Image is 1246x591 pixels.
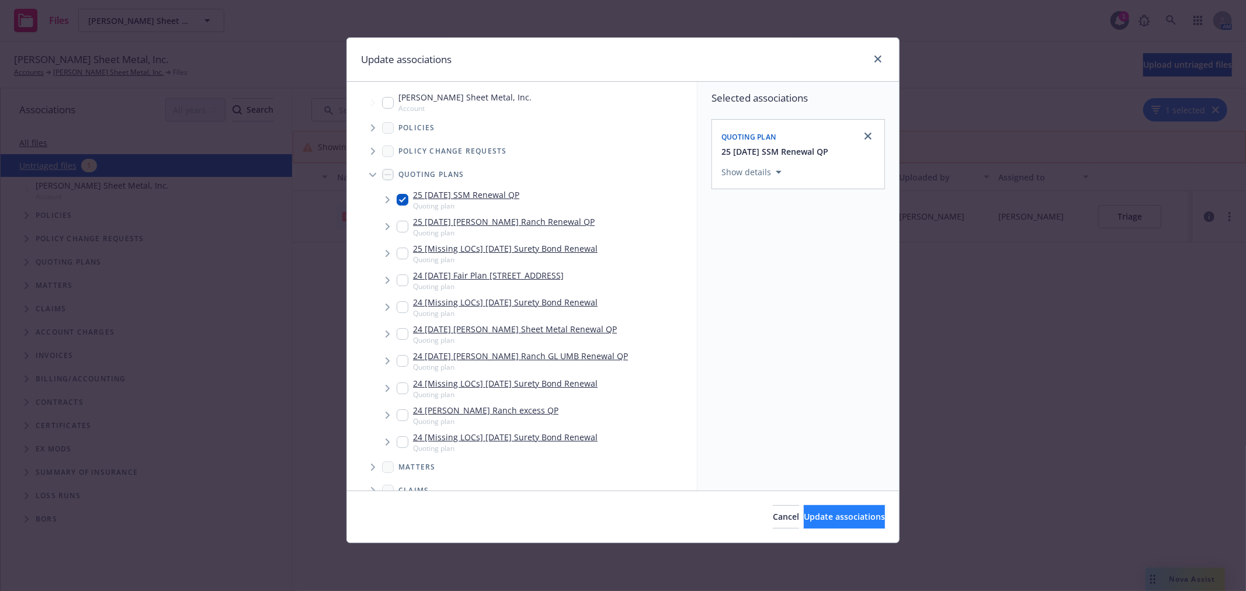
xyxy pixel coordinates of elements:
[711,91,885,105] span: Selected associations
[413,362,628,372] span: Quoting plan
[773,505,799,529] button: Cancel
[413,242,598,255] a: 25 [Missing LOCs] [DATE] Surety Bond Renewal
[773,511,799,522] span: Cancel
[347,89,697,549] div: Tree Example
[413,390,598,399] span: Quoting plan
[413,189,519,201] a: 25 [DATE] SSM Renewal QP
[871,52,885,66] a: close
[413,228,595,238] span: Quoting plan
[361,52,452,67] h1: Update associations
[398,171,464,178] span: Quoting plans
[413,377,598,390] a: 24 [Missing LOCs] [DATE] Surety Bond Renewal
[721,145,828,158] button: 25 [DATE] SSM Renewal QP
[804,505,885,529] button: Update associations
[721,132,776,142] span: Quoting plan
[861,129,875,143] a: close
[413,350,628,362] a: 24 [DATE] [PERSON_NAME] Ranch GL UMB Renewal QP
[413,281,564,291] span: Quoting plan
[413,335,617,345] span: Quoting plan
[413,416,558,426] span: Quoting plan
[413,323,617,335] a: 24 [DATE] [PERSON_NAME] Sheet Metal Renewal QP
[398,91,532,103] span: [PERSON_NAME] Sheet Metal, Inc.
[413,269,564,281] a: 24 [DATE] Fair Plan [STREET_ADDRESS]
[804,511,885,522] span: Update associations
[413,443,598,453] span: Quoting plan
[398,464,435,471] span: Matters
[413,215,595,228] a: 25 [DATE] [PERSON_NAME] Ranch Renewal QP
[413,296,598,308] a: 24 [Missing LOCs] [DATE] Surety Bond Renewal
[413,201,519,211] span: Quoting plan
[398,487,429,494] span: Claims
[413,308,598,318] span: Quoting plan
[398,103,532,113] span: Account
[398,124,435,131] span: Policies
[717,165,786,179] button: Show details
[413,404,558,416] a: 24 [PERSON_NAME] Ranch excess QP
[413,255,598,265] span: Quoting plan
[398,148,506,155] span: Policy change requests
[413,431,598,443] a: 24 [Missing LOCs] [DATE] Surety Bond Renewal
